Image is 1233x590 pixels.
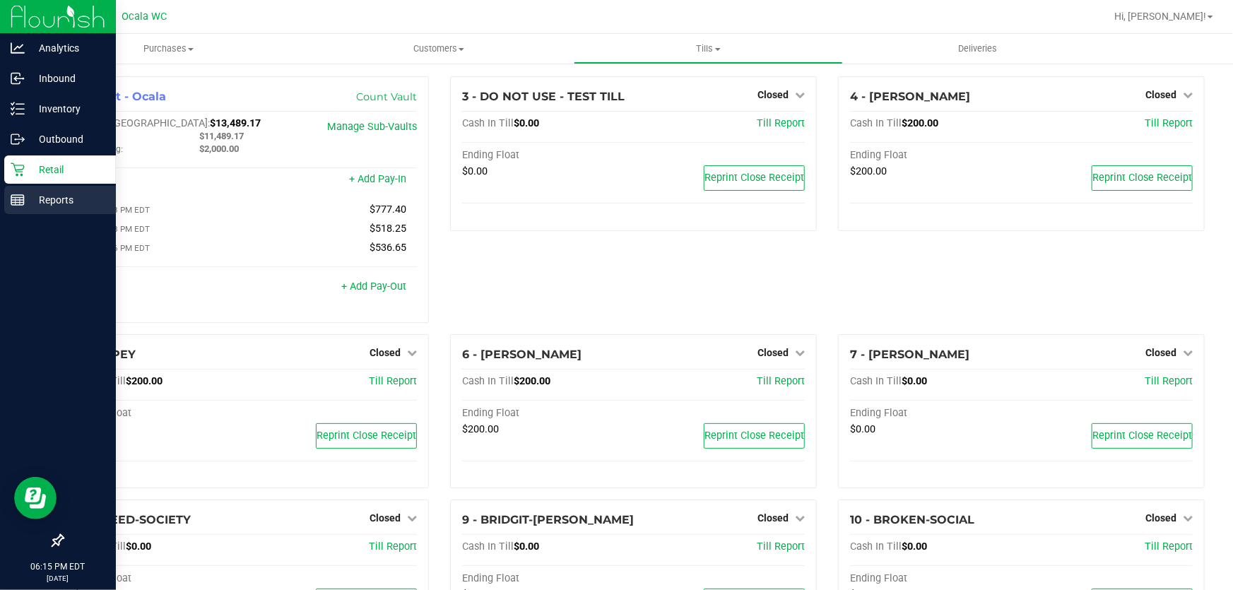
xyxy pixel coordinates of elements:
[514,117,539,129] span: $0.00
[704,423,805,449] button: Reprint Close Receipt
[757,117,805,129] a: Till Report
[757,375,805,387] a: Till Report
[74,282,245,295] div: Pay-Outs
[11,163,25,177] inline-svg: Retail
[74,407,245,420] div: Ending Float
[902,541,927,553] span: $0.00
[6,560,110,573] p: 06:15 PM EDT
[370,242,406,254] span: $536.65
[514,375,550,387] span: $200.00
[126,541,151,553] span: $0.00
[462,407,633,420] div: Ending Float
[11,132,25,146] inline-svg: Outbound
[462,117,514,129] span: Cash In Till
[327,121,417,133] a: Manage Sub-Vaults
[574,42,843,55] span: Tills
[757,347,789,358] span: Closed
[1114,11,1206,22] span: Hi, [PERSON_NAME]!
[1145,117,1193,129] a: Till Report
[1092,423,1193,449] button: Reprint Close Receipt
[305,42,573,55] span: Customers
[25,70,110,87] p: Inbound
[1092,172,1192,184] span: Reprint Close Receipt
[1145,89,1176,100] span: Closed
[940,42,1017,55] span: Deliveries
[199,143,239,154] span: $2,000.00
[14,477,57,519] iframe: Resource center
[370,223,406,235] span: $518.25
[850,423,875,435] span: $0.00
[850,117,902,129] span: Cash In Till
[317,430,416,442] span: Reprint Close Receipt
[462,375,514,387] span: Cash In Till
[1092,430,1192,442] span: Reprint Close Receipt
[370,347,401,358] span: Closed
[574,34,844,64] a: Tills
[850,165,887,177] span: $200.00
[514,541,539,553] span: $0.00
[6,573,110,584] p: [DATE]
[210,117,261,129] span: $13,489.17
[122,11,167,23] span: Ocala WC
[843,34,1113,64] a: Deliveries
[349,173,406,185] a: + Add Pay-In
[462,423,499,435] span: $200.00
[850,572,1021,585] div: Ending Float
[462,541,514,553] span: Cash In Till
[11,102,25,116] inline-svg: Inventory
[902,117,938,129] span: $200.00
[462,90,625,103] span: 3 - DO NOT USE - TEST TILL
[462,513,634,526] span: 9 - BRIDGIT-[PERSON_NAME]
[1092,165,1193,191] button: Reprint Close Receipt
[1145,375,1193,387] a: Till Report
[11,71,25,85] inline-svg: Inbound
[356,90,417,103] a: Count Vault
[369,375,417,387] a: Till Report
[704,172,804,184] span: Reprint Close Receipt
[850,348,969,361] span: 7 - [PERSON_NAME]
[370,203,406,216] span: $777.40
[850,149,1021,162] div: Ending Float
[25,100,110,117] p: Inventory
[462,572,633,585] div: Ending Float
[1145,512,1176,524] span: Closed
[74,513,191,526] span: 8 - BREED-SOCIETY
[850,541,902,553] span: Cash In Till
[704,165,805,191] button: Reprint Close Receipt
[34,34,304,64] a: Purchases
[25,40,110,57] p: Analytics
[74,175,245,187] div: Pay-Ins
[126,375,163,387] span: $200.00
[850,90,970,103] span: 4 - [PERSON_NAME]
[25,191,110,208] p: Reports
[462,165,488,177] span: $0.00
[850,407,1021,420] div: Ending Float
[25,131,110,148] p: Outbound
[850,513,974,526] span: 10 - BROKEN-SOCIAL
[74,572,245,585] div: Ending Float
[850,375,902,387] span: Cash In Till
[34,42,304,55] span: Purchases
[11,41,25,55] inline-svg: Analytics
[462,149,633,162] div: Ending Float
[757,512,789,524] span: Closed
[316,423,417,449] button: Reprint Close Receipt
[74,117,210,129] span: Cash In [GEOGRAPHIC_DATA]:
[1145,347,1176,358] span: Closed
[25,161,110,178] p: Retail
[341,281,406,293] a: + Add Pay-Out
[757,541,805,553] a: Till Report
[1145,541,1193,553] a: Till Report
[757,89,789,100] span: Closed
[369,541,417,553] a: Till Report
[370,512,401,524] span: Closed
[74,90,166,103] span: 1 - Vault - Ocala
